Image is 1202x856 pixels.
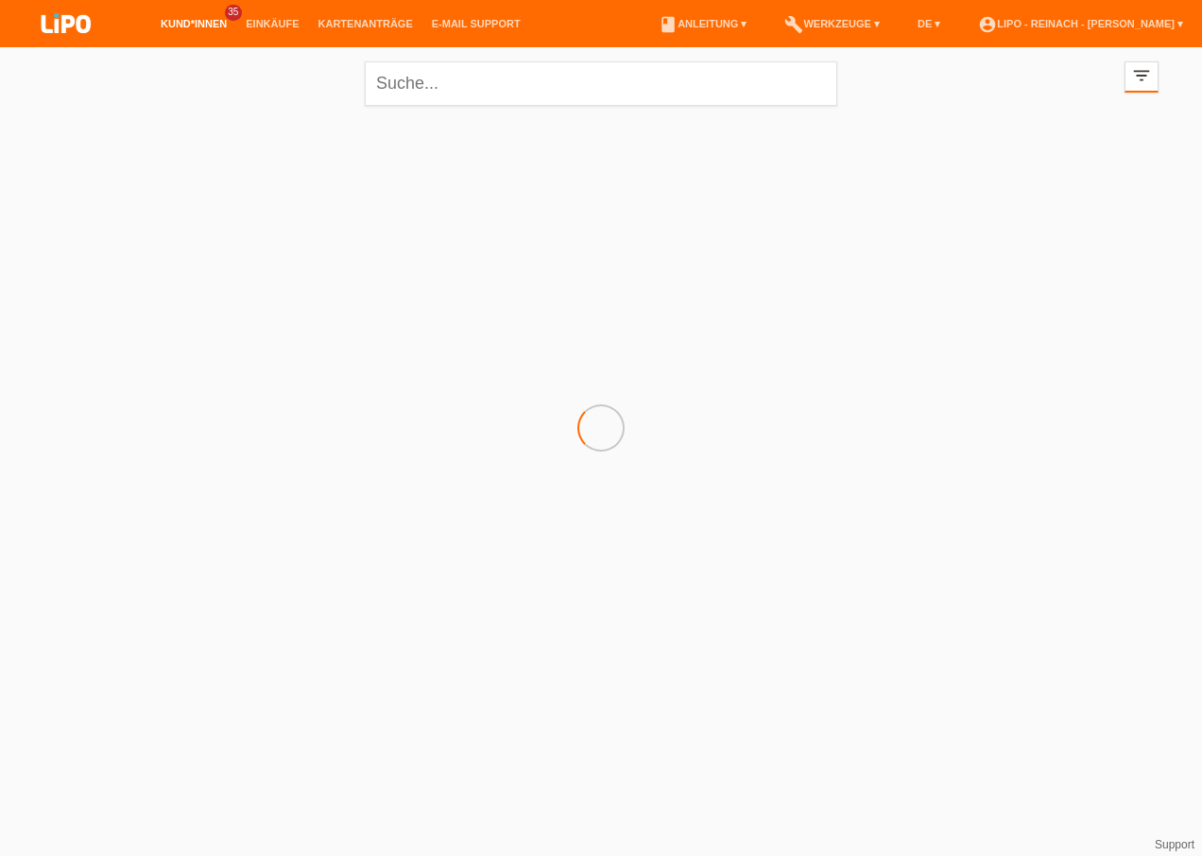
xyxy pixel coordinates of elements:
[978,15,997,34] i: account_circle
[969,18,1193,29] a: account_circleLIPO - Reinach - [PERSON_NAME] ▾
[309,18,422,29] a: Kartenanträge
[151,18,236,29] a: Kund*innen
[365,61,837,106] input: Suche...
[775,18,889,29] a: buildWerkzeuge ▾
[659,15,678,34] i: book
[784,15,803,34] i: build
[422,18,530,29] a: E-Mail Support
[649,18,756,29] a: bookAnleitung ▾
[225,5,242,21] span: 35
[19,39,113,53] a: LIPO pay
[1155,838,1194,851] a: Support
[1131,65,1152,86] i: filter_list
[236,18,308,29] a: Einkäufe
[908,18,950,29] a: DE ▾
